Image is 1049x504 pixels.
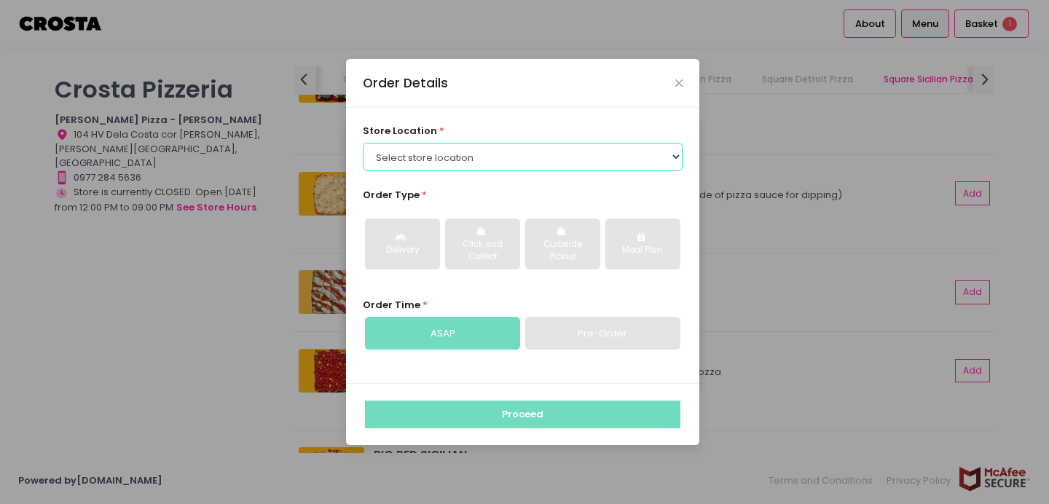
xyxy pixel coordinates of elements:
[365,401,680,428] button: Proceed
[455,238,510,264] div: Click and Collect
[363,74,448,92] div: Order Details
[363,298,420,312] span: Order Time
[363,188,420,202] span: Order Type
[535,238,590,264] div: Curbside Pickup
[375,244,430,257] div: Delivery
[675,79,683,87] button: Close
[363,124,437,138] span: store location
[616,244,670,257] div: Meal Plan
